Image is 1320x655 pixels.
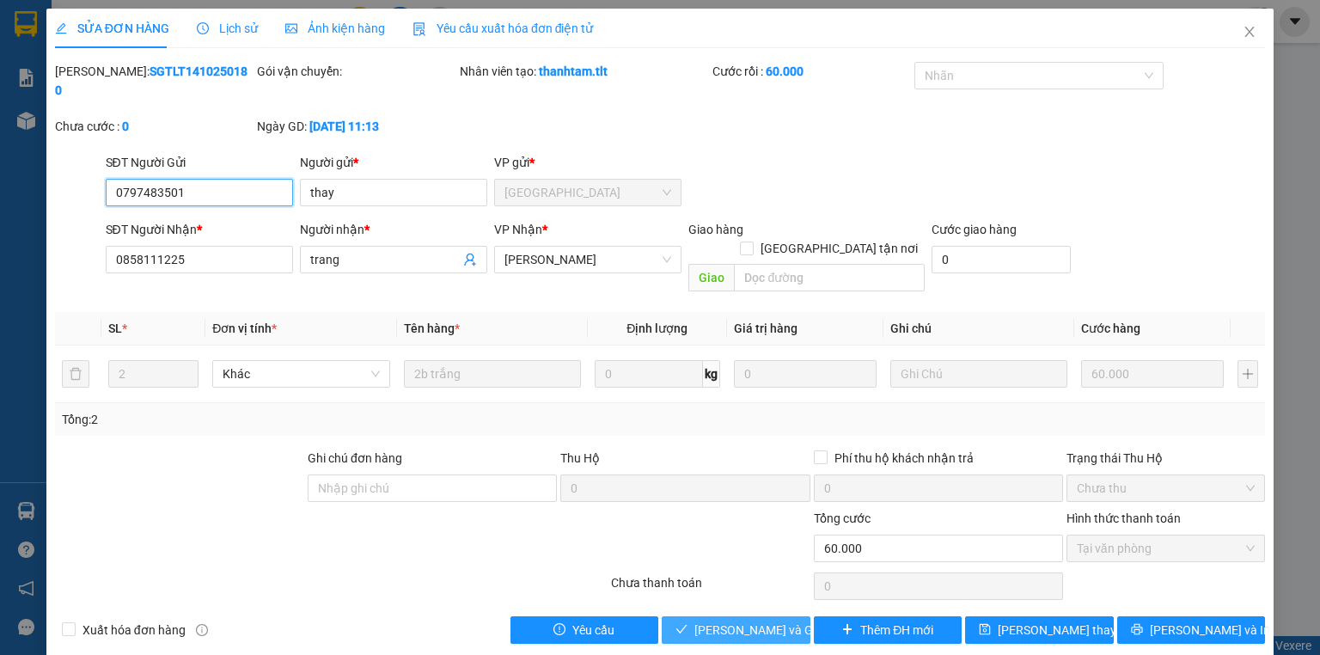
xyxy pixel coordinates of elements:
[309,119,379,133] b: [DATE] 11:13
[539,64,608,78] b: thanhtam.tlt
[404,360,581,388] input: VD: Bàn, Ghế
[55,62,254,100] div: [PERSON_NAME]:
[712,62,911,81] div: Cước rồi :
[62,360,89,388] button: delete
[979,623,991,637] span: save
[1066,511,1181,525] label: Hình thức thanh toán
[463,253,477,266] span: user-add
[412,21,594,35] span: Yêu cầu xuất hóa đơn điện tử
[734,321,797,335] span: Giá trị hàng
[212,321,277,335] span: Đơn vị tính
[55,117,254,136] div: Chưa cước :
[308,474,557,502] input: Ghi chú đơn hàng
[197,22,209,34] span: clock-circle
[828,449,981,468] span: Phí thu hộ khách nhận trả
[510,616,659,644] button: exclamation-circleYêu cầu
[76,621,192,640] span: Xuất hóa đơn hàng
[1117,616,1266,644] button: printer[PERSON_NAME] và In
[688,264,734,291] span: Giao
[890,360,1067,388] input: Ghi Chú
[300,153,487,172] div: Người gửi
[932,223,1017,236] label: Cước giao hàng
[257,117,455,136] div: Ngày GD:
[688,223,743,236] span: Giao hàng
[460,62,709,81] div: Nhân viên tạo:
[734,360,877,388] input: 0
[504,180,671,205] span: Sài Gòn
[1077,536,1255,561] span: Tại văn phòng
[308,451,402,465] label: Ghi chú đơn hàng
[504,247,671,272] span: Nguyễn Văn Nguyễn
[196,624,208,636] span: info-circle
[1225,9,1274,57] button: Close
[55,21,169,35] span: SỬA ĐƠN HÀNG
[1066,449,1265,468] div: Trạng thái Thu Hộ
[494,153,681,172] div: VP gửi
[883,312,1074,346] th: Ghi chú
[122,119,129,133] b: 0
[662,616,810,644] button: check[PERSON_NAME] và Giao hàng
[257,62,455,81] div: Gói vận chuyển:
[965,616,1114,644] button: save[PERSON_NAME] thay đổi
[1131,623,1143,637] span: printer
[108,321,122,335] span: SL
[860,621,933,640] span: Thêm ĐH mới
[1150,621,1270,640] span: [PERSON_NAME] và In
[412,22,426,36] img: icon
[766,64,804,78] b: 60.000
[626,321,687,335] span: Định lượng
[223,361,379,387] span: Khác
[694,621,859,640] span: [PERSON_NAME] và Giao hàng
[814,616,962,644] button: plusThêm ĐH mới
[494,223,542,236] span: VP Nhận
[62,410,510,429] div: Tổng: 2
[197,21,258,35] span: Lịch sử
[560,451,600,465] span: Thu Hộ
[675,623,687,637] span: check
[734,264,925,291] input: Dọc đường
[703,360,720,388] span: kg
[285,22,297,34] span: picture
[404,321,460,335] span: Tên hàng
[998,621,1135,640] span: [PERSON_NAME] thay đổi
[932,246,1071,273] input: Cước giao hàng
[106,153,293,172] div: SĐT Người Gửi
[609,573,811,603] div: Chưa thanh toán
[814,511,871,525] span: Tổng cước
[1237,360,1258,388] button: plus
[55,22,67,34] span: edit
[1081,360,1224,388] input: 0
[553,623,565,637] span: exclamation-circle
[55,64,247,97] b: SGTLT1410250180
[841,623,853,637] span: plus
[1081,321,1140,335] span: Cước hàng
[1077,475,1255,501] span: Chưa thu
[754,239,925,258] span: [GEOGRAPHIC_DATA] tận nơi
[285,21,385,35] span: Ảnh kiện hàng
[572,621,614,640] span: Yêu cầu
[106,220,293,239] div: SĐT Người Nhận
[1243,25,1256,39] span: close
[300,220,487,239] div: Người nhận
